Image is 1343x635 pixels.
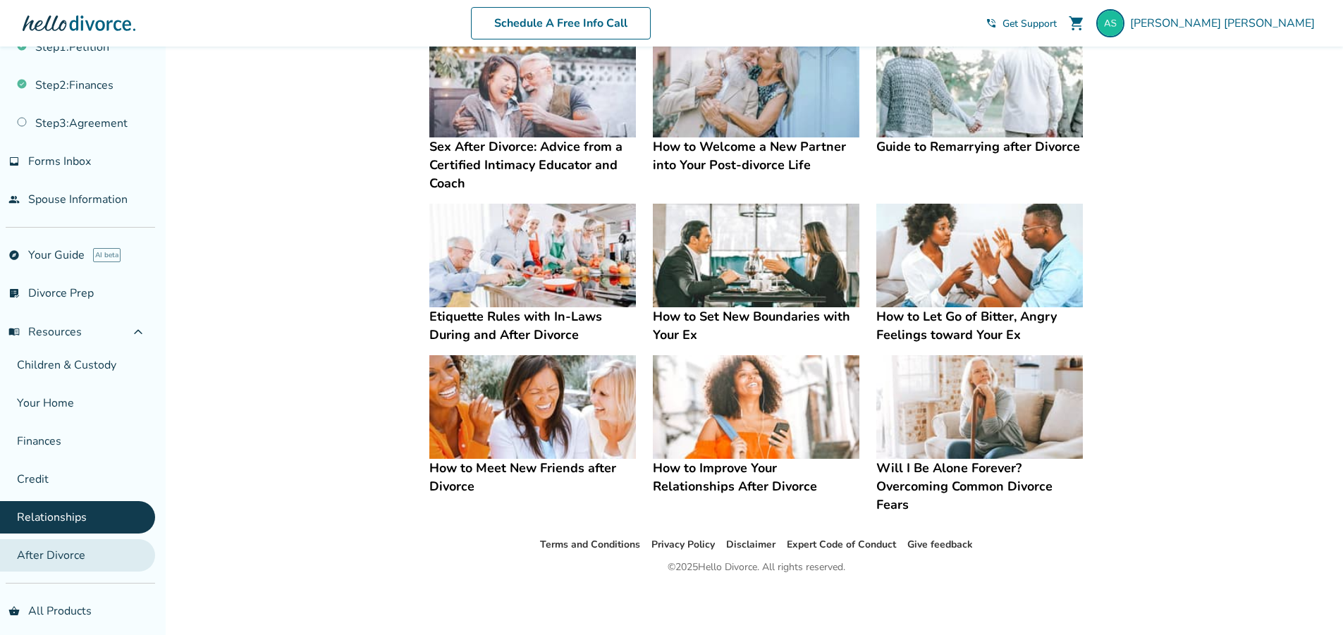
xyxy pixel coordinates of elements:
a: Privacy Policy [651,538,715,551]
a: Expert Code of Conduct [787,538,896,551]
span: inbox [8,156,20,167]
a: How to Let Go of Bitter, Angry Feelings toward Your ExHow to Let Go of Bitter, Angry Feelings tow... [876,204,1083,344]
h4: Etiquette Rules with In-Laws During and After Divorce [429,307,636,344]
span: expand_less [130,323,147,340]
li: Disclaimer [726,536,775,553]
h4: How to Let Go of Bitter, Angry Feelings toward Your Ex [876,307,1083,344]
a: Sex After Divorce: Advice from a Certified Intimacy Educator and CoachSex After Divorce: Advice f... [429,35,636,193]
span: shopping_cart [1068,15,1085,32]
h4: How to Welcome a New Partner into Your Post-divorce Life [653,137,859,174]
span: shopping_basket [8,605,20,617]
span: Forms Inbox [28,154,91,169]
a: Schedule A Free Info Call [471,7,651,39]
img: Sex After Divorce: Advice from a Certified Intimacy Educator and Coach [429,35,636,138]
a: How to Meet New Friends after DivorceHow to Meet New Friends after Divorce [429,355,636,495]
span: explore [8,249,20,261]
img: Will I Be Alone Forever? Overcoming Common Divorce Fears [876,355,1083,459]
a: How to Welcome a New Partner into Your Post-divorce LifeHow to Welcome a New Partner into Your Po... [653,35,859,175]
img: How to Let Go of Bitter, Angry Feelings toward Your Ex [876,204,1083,307]
a: Will I Be Alone Forever? Overcoming Common Divorce FearsWill I Be Alone Forever? Overcoming Commo... [876,355,1083,514]
img: How to Improve Your Relationships After Divorce [653,355,859,459]
img: How to Welcome a New Partner into Your Post-divorce Life [653,35,859,138]
h4: How to Set New Boundaries with Your Ex [653,307,859,344]
span: phone_in_talk [986,18,997,29]
a: Guide to Remarrying after DivorceGuide to Remarrying after Divorce [876,35,1083,156]
img: Guide to Remarrying after Divorce [876,35,1083,138]
span: Resources [8,324,82,340]
span: [PERSON_NAME] [PERSON_NAME] [1130,16,1320,31]
span: list_alt_check [8,288,20,299]
span: Get Support [1002,17,1057,30]
h4: Will I Be Alone Forever? Overcoming Common Divorce Fears [876,459,1083,514]
img: How to Set New Boundaries with Your Ex [653,204,859,307]
a: How to Improve Your Relationships After DivorceHow to Improve Your Relationships After Divorce [653,355,859,495]
span: menu_book [8,326,20,338]
iframe: Chat Widget [1273,567,1343,635]
li: Give feedback [907,536,973,553]
div: © 2025 Hello Divorce. All rights reserved. [668,559,845,576]
h4: Guide to Remarrying after Divorce [876,137,1083,156]
a: Terms and Conditions [540,538,640,551]
h4: Sex After Divorce: Advice from a Certified Intimacy Educator and Coach [429,137,636,192]
a: Etiquette Rules with In-Laws During and After DivorceEtiquette Rules with In-Laws During and Afte... [429,204,636,344]
span: AI beta [93,248,121,262]
span: people [8,194,20,205]
img: taskstrecker@aol.com [1096,9,1124,37]
a: How to Set New Boundaries with Your ExHow to Set New Boundaries with Your Ex [653,204,859,344]
img: How to Meet New Friends after Divorce [429,355,636,459]
h4: How to Improve Your Relationships After Divorce [653,459,859,495]
h4: How to Meet New Friends after Divorce [429,459,636,495]
a: phone_in_talkGet Support [986,17,1057,30]
img: Etiquette Rules with In-Laws During and After Divorce [429,204,636,307]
